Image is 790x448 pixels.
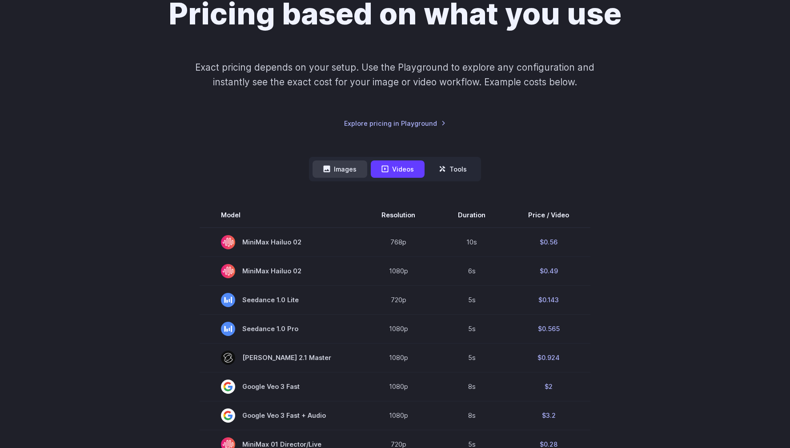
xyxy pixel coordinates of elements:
[507,285,590,314] td: $0.143
[360,228,437,257] td: 768p
[507,314,590,343] td: $0.565
[221,293,339,307] span: Seedance 1.0 Lite
[221,351,339,365] span: [PERSON_NAME] 2.1 Master
[437,343,507,372] td: 5s
[313,160,367,178] button: Images
[507,203,590,228] th: Price / Video
[344,118,446,128] a: Explore pricing in Playground
[221,322,339,336] span: Seedance 1.0 Pro
[360,314,437,343] td: 1080p
[360,343,437,372] td: 1080p
[507,228,590,257] td: $0.56
[507,372,590,401] td: $2
[437,372,507,401] td: 8s
[507,256,590,285] td: $0.49
[221,380,339,394] span: Google Veo 3 Fast
[428,160,477,178] button: Tools
[437,203,507,228] th: Duration
[360,285,437,314] td: 720p
[360,203,437,228] th: Resolution
[437,285,507,314] td: 5s
[360,401,437,430] td: 1080p
[437,401,507,430] td: 8s
[437,228,507,257] td: 10s
[221,408,339,423] span: Google Veo 3 Fast + Audio
[221,264,339,278] span: MiniMax Hailuo 02
[200,203,360,228] th: Model
[507,343,590,372] td: $0.924
[437,256,507,285] td: 6s
[178,60,611,90] p: Exact pricing depends on your setup. Use the Playground to explore any configuration and instantl...
[360,372,437,401] td: 1080p
[507,401,590,430] td: $3.2
[221,235,339,249] span: MiniMax Hailuo 02
[360,256,437,285] td: 1080p
[371,160,425,178] button: Videos
[437,314,507,343] td: 5s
